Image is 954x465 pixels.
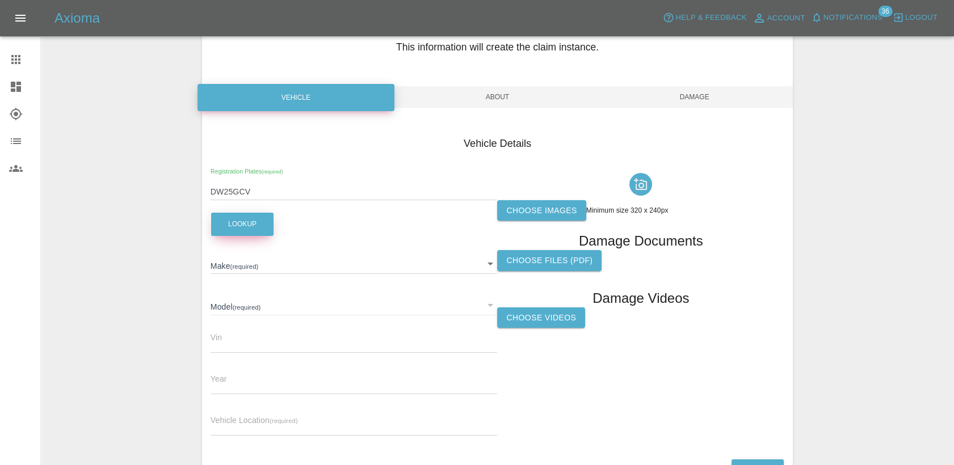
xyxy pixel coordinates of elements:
[211,168,283,175] span: Registration Plates
[878,6,892,17] span: 36
[202,40,793,54] h5: This information will create the claim instance.
[211,416,298,425] span: Vehicle Location
[211,374,227,383] span: Year
[497,307,585,328] label: Choose Videos
[7,5,34,32] button: Open drawer
[592,289,689,307] h1: Damage Videos
[497,250,602,271] label: Choose files (pdf)
[767,12,805,25] span: Account
[262,169,283,174] small: (required)
[211,213,274,236] button: Lookup
[197,84,394,111] div: Vehicle
[890,9,940,27] button: Logout
[211,333,222,342] span: Vin
[579,232,703,250] h1: Damage Documents
[823,11,882,24] span: Notifications
[808,9,885,27] button: Notifications
[660,9,749,27] button: Help & Feedback
[399,86,596,108] span: About
[905,11,938,24] span: Logout
[54,9,100,27] h5: Axioma
[497,200,586,221] label: Choose images
[750,9,808,27] a: Account
[675,11,746,24] span: Help & Feedback
[270,417,298,424] small: (required)
[211,136,784,151] h4: Vehicle Details
[596,86,793,108] span: Damage
[586,206,669,214] span: Minimum size 320 x 240px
